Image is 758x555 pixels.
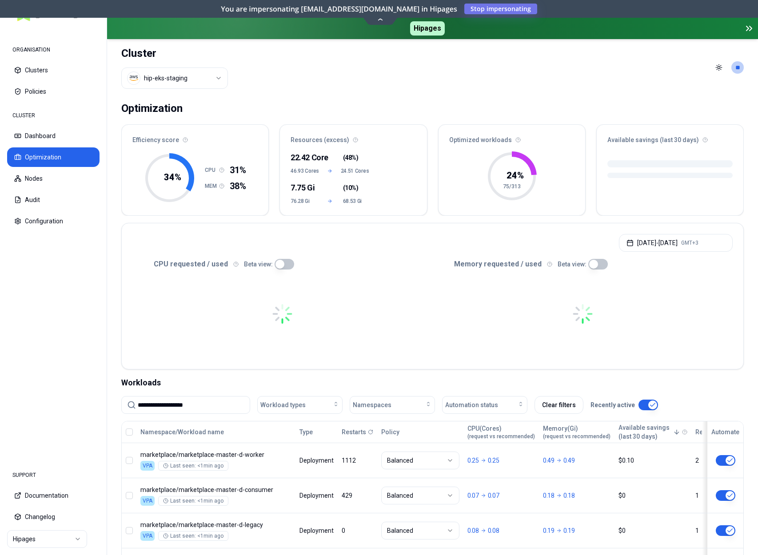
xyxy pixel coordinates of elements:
p: 0.19 [563,526,575,535]
h1: MEM [205,182,219,190]
div: CPU requested / used [132,259,433,270]
span: 46.93 Cores [291,167,319,174]
span: Namespaces [353,400,391,409]
span: (request vs recommended) [543,433,610,440]
p: marketplace-master-d-worker [140,450,291,459]
p: 0.07 [488,491,499,500]
div: Deployment [299,456,334,465]
p: 0.19 [543,526,555,535]
div: 2 [695,456,725,465]
span: ( ) [343,153,359,162]
div: Resources (excess) [280,125,427,150]
p: 0.49 [543,456,555,465]
div: SUPPORT [7,466,100,484]
h1: CPU [205,166,219,174]
div: Memory(Gi) [543,424,610,440]
span: Automation status [445,400,498,409]
div: Efficiency score [122,125,268,150]
p: 0.25 [467,456,479,465]
button: Namespace/Workload name [140,423,224,441]
h1: Cluster [121,46,228,60]
button: Configuration [7,211,100,231]
span: 68.53 Gi [343,198,369,205]
span: 10% [345,183,356,192]
button: Clear filters [535,396,583,414]
p: 0.25 [488,456,499,465]
p: 0.08 [488,526,499,535]
div: Last seen: <1min ago [163,532,223,539]
p: Beta view: [244,260,273,269]
p: Recently active [590,400,635,409]
div: 1 [695,491,725,500]
div: 22.42 Core [291,151,317,164]
span: (request vs recommended) [467,433,535,440]
p: 0.18 [543,491,555,500]
p: 0.07 [467,491,479,500]
div: $0 [618,526,687,535]
button: Workload types [257,396,343,414]
div: VPA [140,461,155,471]
button: Audit [7,190,100,210]
div: CLUSTER [7,107,100,124]
button: Automation status [442,396,527,414]
div: Optimization [121,99,183,117]
p: 0.18 [563,491,575,500]
button: Changelog [7,507,100,527]
span: GMT+3 [681,239,698,246]
div: ORGANISATION [7,41,100,59]
p: 0.49 [563,456,575,465]
span: 48% [345,153,356,162]
div: CPU(Cores) [467,424,535,440]
tspan: 75/313 [503,183,521,190]
span: ( ) [343,183,359,192]
p: marketplace-master-d-consumer [140,485,291,494]
div: Automate [711,428,739,436]
div: 429 [342,491,373,500]
div: Memory requested / used [433,259,733,270]
p: Beta view: [558,260,586,269]
button: Nodes [7,169,100,188]
tspan: 34 % [164,172,181,182]
button: CPU(Cores)(request vs recommended) [467,423,535,441]
div: $0 [618,491,687,500]
div: Available savings (last 30 days) [597,125,743,150]
div: Deployment [299,491,334,500]
div: Deployment [299,526,334,535]
span: 38% [230,180,246,192]
div: Policy [381,428,459,436]
div: Last seen: <1min ago [163,497,223,504]
span: Workload types [260,400,306,409]
button: Policies [7,82,100,101]
button: Documentation [7,486,100,505]
span: Hipages [410,21,445,36]
button: Available savings(last 30 days) [618,423,680,441]
div: hip-eks-staging [144,74,188,83]
button: Memory(Gi)(request vs recommended) [543,423,610,441]
tspan: 24 % [506,170,523,181]
div: $0.10 [618,456,687,465]
img: aws [129,74,138,83]
div: 1112 [342,456,373,465]
div: Last seen: <1min ago [163,462,223,469]
span: 31% [230,164,246,176]
button: Namespaces [350,396,435,414]
div: 1 [695,526,725,535]
p: marketplace-master-d-legacy [140,520,291,529]
button: Type [299,423,313,441]
p: 0.08 [467,526,479,535]
button: Select a value [121,67,228,89]
button: Optimization [7,147,100,167]
div: VPA [140,496,155,506]
span: 24.51 Cores [341,167,369,174]
div: 7.75 Gi [291,182,317,194]
div: 0 [342,526,373,535]
span: 76.28 Gi [291,198,317,205]
button: [DATE]-[DATE]GMT+3 [619,234,733,252]
button: Dashboard [7,126,100,146]
button: Replica(s) [695,423,725,441]
div: VPA [140,531,155,541]
p: Restarts [342,428,366,436]
div: Optimized workloads [439,125,585,150]
div: Workloads [121,377,744,389]
button: Clusters [7,60,100,80]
